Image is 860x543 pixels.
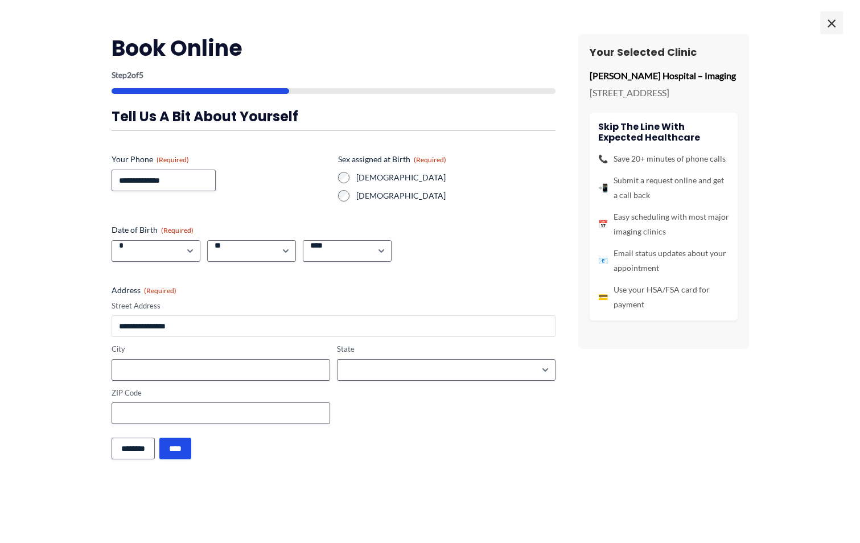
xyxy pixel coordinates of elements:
[112,301,555,311] label: Street Address
[598,217,608,232] span: 📅
[144,286,176,295] span: (Required)
[598,173,729,203] li: Submit a request online and get a call back
[112,71,555,79] p: Step of
[112,224,194,236] legend: Date of Birth
[112,344,330,355] label: City
[127,70,131,80] span: 2
[598,253,608,268] span: 📧
[598,121,729,143] h4: Skip the line with Expected Healthcare
[157,155,189,164] span: (Required)
[356,172,555,183] label: [DEMOGRAPHIC_DATA]
[598,246,729,275] li: Email status updates about your appointment
[598,209,729,239] li: Easy scheduling with most major imaging clinics
[590,46,738,59] h3: Your Selected Clinic
[598,290,608,305] span: 💳
[414,155,446,164] span: (Required)
[337,344,555,355] label: State
[598,151,608,166] span: 📞
[598,151,729,166] li: Save 20+ minutes of phone calls
[590,84,738,101] p: [STREET_ADDRESS]
[112,34,555,62] h2: Book Online
[338,154,446,165] legend: Sex assigned at Birth
[112,154,329,165] label: Your Phone
[598,282,729,312] li: Use your HSA/FSA card for payment
[356,190,555,201] label: [DEMOGRAPHIC_DATA]
[112,108,555,125] h3: Tell us a bit about yourself
[590,67,738,84] p: [PERSON_NAME] Hospital – Imaging
[161,226,194,235] span: (Required)
[112,285,176,296] legend: Address
[112,388,330,398] label: ZIP Code
[139,70,143,80] span: 5
[820,11,843,34] span: ×
[598,180,608,195] span: 📲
